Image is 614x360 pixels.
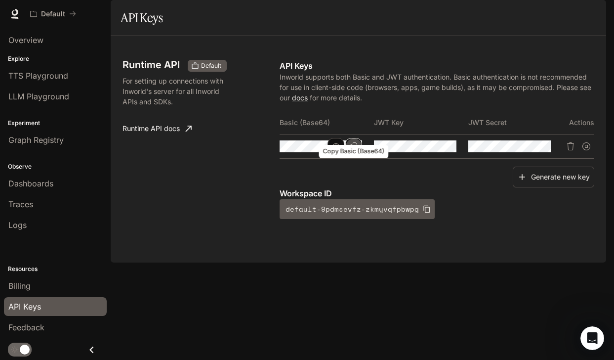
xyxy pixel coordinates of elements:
[188,60,227,72] div: These keys will apply to your current workspace only
[121,8,163,28] h1: API Keys
[513,167,594,188] button: Generate new key
[345,138,362,155] button: Copy Basic (Base64)
[563,138,578,154] button: Delete API key
[580,326,604,350] iframe: Intercom live chat
[280,111,374,135] th: Basic (Base64)
[280,72,594,103] p: Inworld supports both Basic and JWT authentication. Basic authentication is not recommended for u...
[119,119,196,138] a: Runtime API docs
[578,138,594,154] button: Suspend API key
[280,199,435,219] button: default-9pdmsevfz-zkmyvqfpbwpg
[319,145,389,158] div: Copy Basic (Base64)
[280,187,594,199] p: Workspace ID
[123,60,180,70] h3: Runtime API
[468,111,563,135] th: JWT Secret
[41,10,65,18] p: Default
[123,76,235,107] p: For setting up connections with Inworld's server for all Inworld APIs and SDKs.
[280,60,594,72] p: API Keys
[197,61,225,70] span: Default
[563,111,594,135] th: Actions
[374,111,468,135] th: JWT Key
[292,93,308,102] a: docs
[26,4,81,24] button: All workspaces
